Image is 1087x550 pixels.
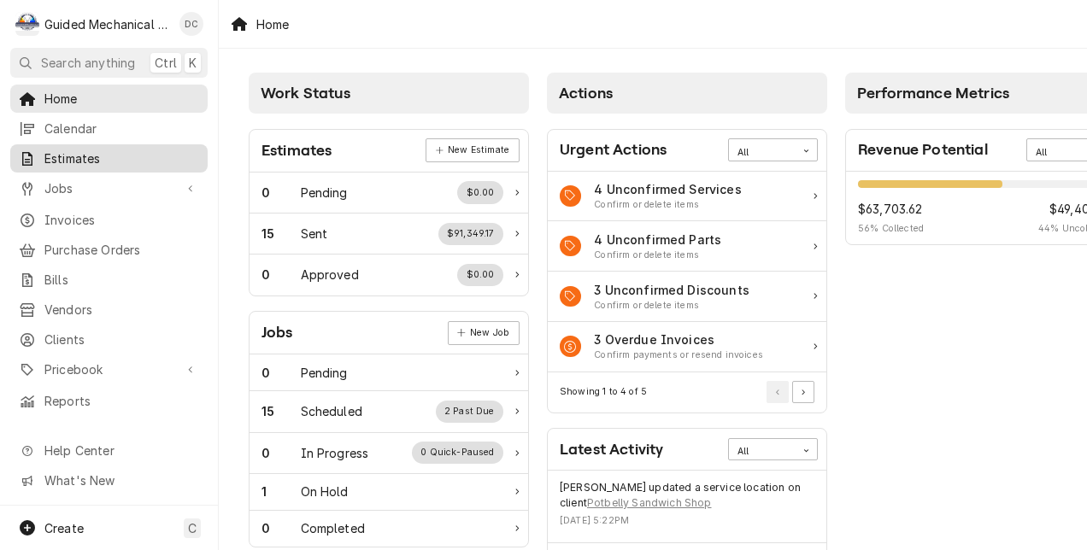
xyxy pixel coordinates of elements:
[10,355,208,383] a: Go to Pricebook
[448,321,520,345] a: New Job
[559,85,613,102] span: Actions
[261,225,301,243] div: Work Status Count
[250,511,528,547] a: Work Status
[548,130,826,172] div: Card Header
[594,331,763,348] div: Action Item Title
[457,264,503,286] div: Work Status Supplemental Data
[858,138,988,161] div: Card Title
[10,144,208,173] a: Estimates
[261,266,301,284] div: Work Status Count
[301,402,362,420] div: Work Status Title
[448,321,520,345] div: Card Link Button
[560,514,814,528] div: Event Timestamp
[15,12,39,36] div: G
[301,184,348,202] div: Work Status Title
[548,322,826,372] a: Action Item
[250,173,528,295] div: Card Data
[10,325,208,354] a: Clients
[250,474,528,511] a: Work Status
[594,198,742,212] div: Action Item Suggestion
[560,438,663,461] div: Card Title
[594,281,749,299] div: Action Item Title
[44,301,199,319] span: Vendors
[1036,146,1085,160] div: All
[728,138,818,161] div: Card Data Filter Control
[10,85,208,113] a: Home
[250,255,528,295] a: Work Status
[261,321,293,344] div: Card Title
[10,174,208,202] a: Go to Jobs
[10,206,208,234] a: Invoices
[155,54,177,72] span: Ctrl
[261,85,350,102] span: Work Status
[301,519,365,537] div: Work Status Title
[547,73,827,114] div: Card Column Header
[250,173,528,214] a: Work Status
[10,387,208,415] a: Reports
[15,12,39,36] div: Guided Mechanical Services, LLC's Avatar
[44,15,170,33] div: Guided Mechanical Services, LLC
[44,360,173,378] span: Pricebook
[426,138,519,162] div: Card Link Button
[10,236,208,264] a: Purchase Orders
[560,480,814,512] div: Event String
[44,442,197,459] span: Help Center
[858,200,924,218] span: $63,703.62
[261,139,332,162] div: Card Title
[438,223,504,245] div: Work Status Supplemental Data
[261,184,301,202] div: Work Status Count
[594,231,721,249] div: Action Item Title
[594,348,763,362] div: Action Item Suggestion
[858,222,924,236] span: 56 % Collected
[250,354,528,547] div: Card Data
[301,444,369,462] div: Work Status Title
[560,480,814,534] div: Event Details
[261,519,301,537] div: Work Status Count
[250,354,528,391] a: Work Status
[728,438,818,460] div: Card Data Filter Control
[560,385,647,399] div: Current Page Details
[548,172,826,222] div: Action Item
[261,483,301,500] div: Work Status Count
[301,266,359,284] div: Work Status Title
[548,272,826,322] a: Action Item
[10,48,208,78] button: Search anythingCtrlK
[44,331,199,348] span: Clients
[301,483,349,500] div: Work Status Title
[737,445,787,459] div: All
[10,295,208,324] a: Vendors
[436,401,504,423] div: Work Status Supplemental Data
[44,521,84,535] span: Create
[261,364,301,382] div: Work Status Count
[548,372,826,412] div: Card Footer: Pagination
[250,214,528,255] a: Work Status
[301,225,328,243] div: Work Status Title
[249,311,529,547] div: Card: Jobs
[737,146,787,160] div: All
[179,12,203,36] div: Daniel Cornell's Avatar
[261,402,301,420] div: Work Status Count
[10,436,208,465] a: Go to Help Center
[188,519,197,537] span: C
[412,442,503,464] div: Work Status Supplemental Data
[767,381,789,403] button: Go to Previous Page
[44,471,197,489] span: What's New
[250,312,528,354] div: Card Header
[547,129,827,413] div: Card: Urgent Actions
[44,271,199,289] span: Bills
[10,114,208,143] a: Calendar
[44,392,199,410] span: Reports
[41,54,135,72] span: Search anything
[250,391,528,432] a: Work Status
[10,466,208,494] a: Go to What's New
[301,364,348,382] div: Work Status Title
